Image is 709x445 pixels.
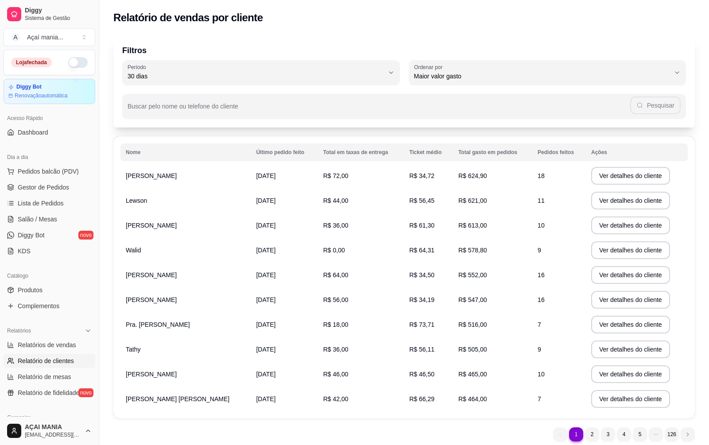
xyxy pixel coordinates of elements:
span: [DATE] [256,197,275,204]
button: Ver detalhes do cliente [591,316,670,333]
span: [DATE] [256,247,275,254]
span: R$ 73,71 [409,321,434,328]
li: pagination item 126 [665,427,679,441]
th: Pedidos feitos [532,143,586,161]
span: 9 [538,247,541,254]
div: Dia a dia [4,150,95,164]
span: R$ 66,29 [409,395,434,402]
span: 18 [538,172,545,179]
a: Relatório de fidelidadenovo [4,386,95,400]
span: R$ 36,00 [323,346,349,353]
span: 30 dias [128,72,384,81]
a: Relatório de mesas [4,370,95,384]
article: Diggy Bot [16,84,42,90]
a: KDS [4,244,95,258]
li: pagination item 4 [617,427,631,441]
span: [DATE] [256,346,275,353]
div: Açaí mania ... [27,33,63,42]
span: R$ 56,45 [409,197,434,204]
span: R$ 0,00 [323,247,345,254]
span: R$ 18,00 [323,321,349,328]
span: Relatório de mesas [18,372,71,381]
span: R$ 516,00 [458,321,487,328]
span: 10 [538,222,545,229]
span: Pra. [PERSON_NAME] [126,321,190,328]
a: Gestor de Pedidos [4,180,95,194]
button: Ver detalhes do cliente [591,341,670,358]
span: R$ 42,00 [323,395,349,402]
span: R$ 44,00 [323,197,349,204]
button: Select a team [4,28,95,46]
button: Alterar Status [68,57,88,68]
th: Nome [120,143,251,161]
span: R$ 64,00 [323,271,349,279]
span: Relatório de fidelidade [18,388,79,397]
span: [PERSON_NAME] [126,296,177,303]
span: [DATE] [256,296,275,303]
span: Diggy Bot [18,231,45,240]
span: Relatório de clientes [18,356,74,365]
a: Produtos [4,283,95,297]
li: next page button [681,427,695,441]
a: Diggy Botnovo [4,228,95,242]
a: Relatórios de vendas [4,338,95,352]
span: 10 [538,371,545,378]
span: Diggy [25,7,92,15]
span: 7 [538,395,541,402]
button: Pedidos balcão (PDV) [4,164,95,178]
span: R$ 34,19 [409,296,434,303]
input: Buscar pelo nome ou telefone do cliente [128,105,630,114]
span: R$ 621,00 [458,197,487,204]
span: [DATE] [256,172,275,179]
span: R$ 46,50 [409,371,434,378]
span: [PERSON_NAME] [126,371,177,378]
span: R$ 36,00 [323,222,349,229]
span: [DATE] [256,321,275,328]
div: Loja fechada [11,58,52,67]
span: Dashboard [18,128,48,137]
span: Complementos [18,302,59,310]
span: A [11,33,20,42]
span: [EMAIL_ADDRESS][DOMAIN_NAME] [25,431,81,438]
th: Total em taxas de entrega [318,143,404,161]
span: Relatórios [7,327,31,334]
span: 9 [538,346,541,353]
span: R$ 64,31 [409,247,434,254]
span: R$ 34,50 [409,271,434,279]
span: Maior valor gasto [414,72,670,81]
a: Dashboard [4,125,95,139]
span: [DATE] [256,271,275,279]
span: Sistema de Gestão [25,15,92,22]
span: R$ 56,00 [323,296,349,303]
span: Produtos [18,286,43,294]
span: R$ 46,00 [323,371,349,378]
a: Diggy BotRenovaçãoautomática [4,79,95,104]
li: pagination item 5 [633,427,647,441]
th: Ticket médio [404,143,453,161]
span: Lista de Pedidos [18,199,64,208]
span: Salão / Mesas [18,215,57,224]
li: pagination item 2 [585,427,599,441]
a: Lista de Pedidos [4,196,95,210]
a: Relatório de clientes [4,354,95,368]
a: Salão / Mesas [4,212,95,226]
button: Ordenar porMaior valor gasto [409,60,686,85]
a: Complementos [4,299,95,313]
span: Relatórios de vendas [18,341,76,349]
span: 16 [538,271,545,279]
div: Catálogo [4,269,95,283]
th: Último pedido feito [251,143,318,161]
span: Lewson [126,197,147,204]
span: R$ 61,30 [409,222,434,229]
span: R$ 578,80 [458,247,487,254]
span: [DATE] [256,222,275,229]
span: [PERSON_NAME] [126,172,177,179]
label: Período [128,63,149,71]
span: [PERSON_NAME] [PERSON_NAME] [126,395,229,402]
span: R$ 34,72 [409,172,434,179]
button: Ver detalhes do cliente [591,390,670,408]
span: 11 [538,197,545,204]
button: Ver detalhes do cliente [591,241,670,259]
button: Período30 dias [122,60,400,85]
div: Acesso Rápido [4,111,95,125]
